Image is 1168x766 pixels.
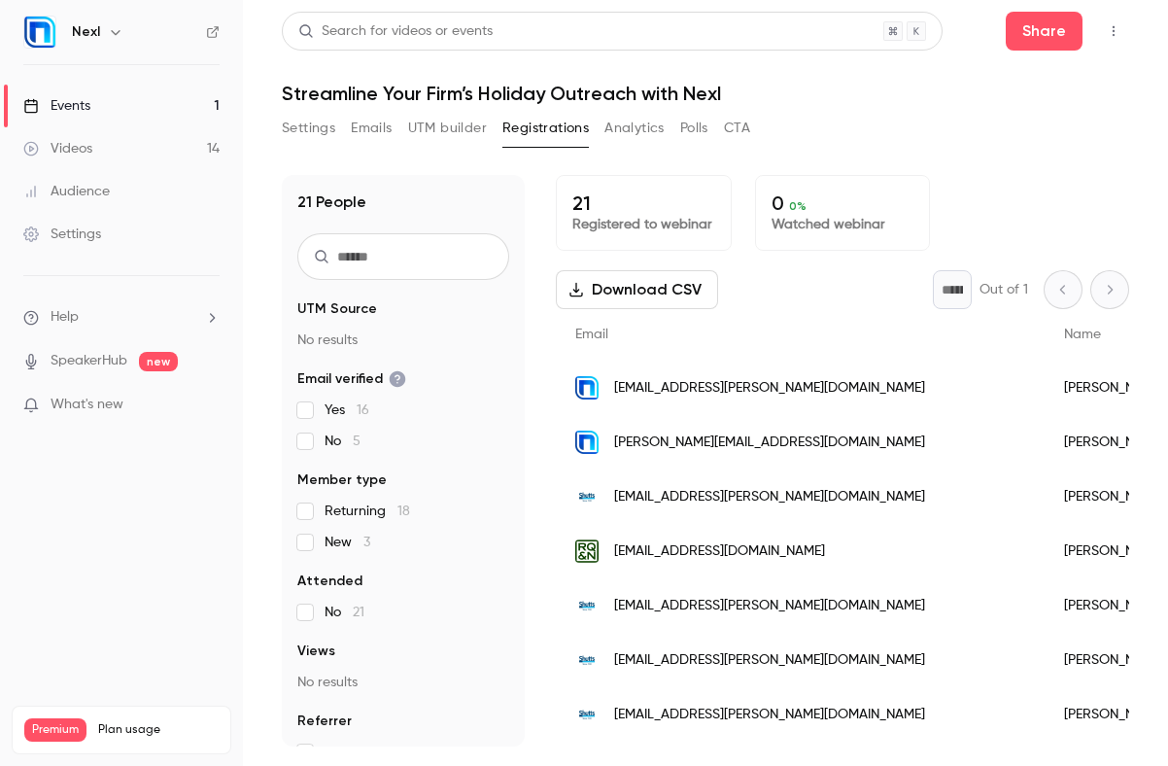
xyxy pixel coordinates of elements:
span: 18 [397,505,410,518]
span: 16 [357,403,369,417]
div: Events [23,96,90,116]
p: No results [297,331,509,350]
a: SpeakerHub [51,351,127,371]
span: No [325,603,364,622]
span: [EMAIL_ADDRESS][PERSON_NAME][DOMAIN_NAME] [614,705,925,725]
span: [EMAIL_ADDRESS][PERSON_NAME][DOMAIN_NAME] [614,650,925,671]
img: shutts.com [575,485,599,508]
span: Other [325,743,384,762]
li: help-dropdown-opener [23,307,220,328]
p: Out of 1 [979,280,1028,299]
span: 0 % [789,199,807,213]
h1: Streamline Your Firm’s Holiday Outreach with Nexl [282,82,1129,105]
p: No results [297,673,509,692]
span: UTM Source [297,299,377,319]
span: 21 [353,606,364,619]
span: 21 [372,746,384,759]
img: rqn.com [575,540,599,563]
button: Registrations [502,113,589,144]
span: 3 [363,536,370,549]
span: [EMAIL_ADDRESS][PERSON_NAME][DOMAIN_NAME] [614,378,925,399]
span: What's new [51,395,123,415]
button: Analytics [604,113,665,144]
button: CTA [724,113,750,144]
span: Email [575,328,608,341]
span: Referrer [297,712,352,731]
div: Videos [23,139,92,158]
img: Nexl [24,17,55,48]
span: Premium [24,718,86,742]
span: [EMAIL_ADDRESS][PERSON_NAME][DOMAIN_NAME] [614,596,925,616]
img: shutts.com [575,703,599,726]
span: Returning [325,502,410,521]
span: Name [1064,328,1101,341]
span: New [325,533,370,552]
span: new [139,352,178,371]
button: Download CSV [556,270,718,309]
img: shutts.com [575,594,599,617]
img: shutts.com [575,648,599,672]
p: Watched webinar [772,215,914,234]
p: Registered to webinar [572,215,715,234]
span: Email verified [297,369,406,389]
button: Emails [351,113,392,144]
img: nexl.cloud [575,376,599,400]
span: Views [297,642,335,661]
span: [EMAIL_ADDRESS][PERSON_NAME][DOMAIN_NAME] [614,487,925,507]
button: UTM builder [408,113,487,144]
p: 21 [572,191,715,215]
span: 5 [353,435,361,448]
h6: Nexl [72,22,100,42]
button: Share [1006,12,1082,51]
section: facet-groups [297,299,509,762]
span: Member type [297,470,387,490]
img: nexl.io [575,431,599,454]
span: Yes [325,400,369,420]
button: Polls [680,113,708,144]
h1: 21 People [297,191,366,214]
div: Audience [23,182,110,201]
button: Settings [282,113,335,144]
p: 0 [772,191,914,215]
span: [PERSON_NAME][EMAIL_ADDRESS][DOMAIN_NAME] [614,433,925,453]
span: [EMAIL_ADDRESS][DOMAIN_NAME] [614,541,825,562]
span: Plan usage [98,722,219,738]
div: Search for videos or events [298,21,493,42]
span: Help [51,307,79,328]
span: Attended [297,572,362,591]
span: No [325,432,361,451]
div: Settings [23,225,101,244]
